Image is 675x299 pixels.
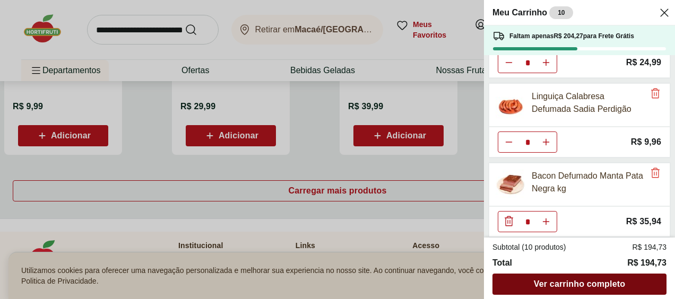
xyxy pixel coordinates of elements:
span: R$ 9,96 [631,135,661,149]
button: Diminuir Quantidade [498,131,520,153]
span: Faltam apenas R$ 204,27 para Frete Grátis [509,32,634,40]
span: Total [492,257,512,269]
div: 10 [549,6,573,19]
input: Quantidade Atual [520,132,535,152]
button: Remove [649,167,662,180]
span: R$ 194,73 [627,257,667,269]
input: Quantidade Atual [520,52,535,73]
button: Diminuir Quantidade [498,52,520,73]
input: Quantidade Atual [520,212,535,232]
span: R$ 35,94 [626,214,661,228]
div: Linguiça Calabresa Defumada Sadia Perdigão [532,90,644,116]
span: R$ 194,73 [632,242,667,252]
img: Linguiça Calabresa Defumada Sadia Perdigão [496,90,525,120]
h2: Meu Carrinho [492,6,573,19]
img: Bacon Defumado Manta Pata Negra kg [496,170,525,199]
a: Ver carrinho completo [492,274,667,295]
button: Aumentar Quantidade [535,131,557,153]
span: Subtotal (10 produtos) [492,242,566,252]
button: Aumentar Quantidade [535,52,557,73]
span: R$ 24,99 [626,55,661,69]
button: Diminuir Quantidade [498,211,520,232]
button: Remove [649,87,662,100]
button: Aumentar Quantidade [535,211,557,232]
div: Bacon Defumado Manta Pata Negra kg [532,170,644,195]
span: Ver carrinho completo [534,280,625,288]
